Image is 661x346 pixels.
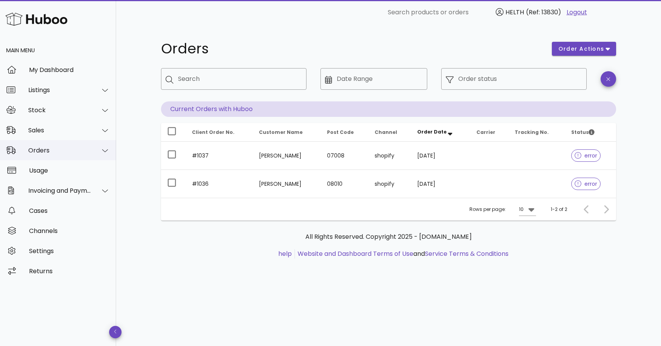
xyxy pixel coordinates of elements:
div: 1-2 of 2 [551,206,567,213]
div: Orders [28,147,91,154]
a: help [278,249,292,258]
span: error [575,153,598,158]
td: [DATE] [411,170,470,198]
div: Cases [29,207,110,214]
div: Listings [28,86,91,94]
p: Current Orders with Huboo [161,101,616,117]
span: order actions [558,45,604,53]
td: [PERSON_NAME] [253,170,321,198]
a: Service Terms & Conditions [425,249,509,258]
th: Carrier [470,123,509,142]
div: Returns [29,267,110,275]
h1: Orders [161,42,543,56]
span: Client Order No. [192,129,235,135]
div: 10Rows per page: [519,203,536,216]
span: Channel [375,129,397,135]
div: Rows per page: [469,198,536,221]
th: Client Order No. [186,123,253,142]
a: Logout [567,8,587,17]
span: Customer Name [259,129,303,135]
span: (Ref: 13830) [526,8,561,17]
div: 10 [519,206,524,213]
th: Tracking No. [509,123,565,142]
td: #1036 [186,170,253,198]
th: Channel [368,123,411,142]
th: Post Code [321,123,368,142]
a: Website and Dashboard Terms of Use [298,249,413,258]
span: Post Code [327,129,354,135]
div: Stock [28,106,91,114]
span: Carrier [476,129,495,135]
div: My Dashboard [29,66,110,74]
td: 07008 [321,142,368,170]
td: #1037 [186,142,253,170]
div: Usage [29,167,110,174]
p: All Rights Reserved. Copyright 2025 - [DOMAIN_NAME] [167,232,610,242]
div: Channels [29,227,110,235]
td: 08010 [321,170,368,198]
span: Order Date [417,128,447,135]
img: Huboo Logo [5,11,67,27]
th: Customer Name [253,123,321,142]
li: and [295,249,509,259]
td: [DATE] [411,142,470,170]
th: Status [565,123,616,142]
span: Tracking No. [515,129,549,135]
button: order actions [552,42,616,56]
th: Order Date: Sorted descending. Activate to remove sorting. [411,123,470,142]
td: shopify [368,170,411,198]
span: HELTH [505,8,524,17]
span: Status [571,129,594,135]
td: shopify [368,142,411,170]
span: error [575,181,598,187]
div: Sales [28,127,91,134]
div: Settings [29,247,110,255]
div: Invoicing and Payments [28,187,91,194]
td: [PERSON_NAME] [253,142,321,170]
